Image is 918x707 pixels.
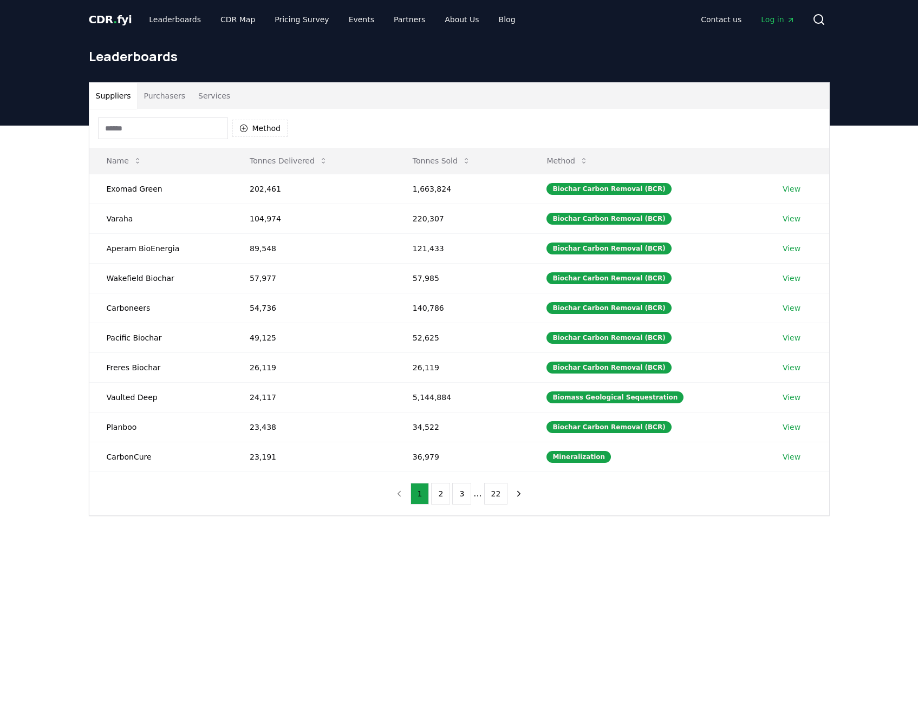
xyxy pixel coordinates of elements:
[232,352,395,382] td: 26,119
[546,362,671,374] div: Biochar Carbon Removal (BCR)
[783,273,800,284] a: View
[232,293,395,323] td: 54,736
[538,150,597,172] button: Method
[395,323,530,352] td: 52,625
[89,323,232,352] td: Pacific Biochar
[510,483,528,505] button: next page
[232,323,395,352] td: 49,125
[783,243,800,254] a: View
[546,213,671,225] div: Biochar Carbon Removal (BCR)
[752,10,803,29] a: Log in
[692,10,750,29] a: Contact us
[436,10,487,29] a: About Us
[89,442,232,472] td: CarbonCure
[98,150,151,172] button: Name
[473,487,481,500] li: ...
[783,184,800,194] a: View
[395,412,530,442] td: 34,522
[232,120,288,137] button: Method
[140,10,524,29] nav: Main
[395,204,530,233] td: 220,307
[192,83,237,109] button: Services
[232,263,395,293] td: 57,977
[395,382,530,412] td: 5,144,884
[761,14,795,25] span: Log in
[113,13,117,26] span: .
[783,303,800,313] a: View
[89,83,138,109] button: Suppliers
[212,10,264,29] a: CDR Map
[89,204,232,233] td: Varaha
[484,483,508,505] button: 22
[546,183,671,195] div: Biochar Carbon Removal (BCR)
[395,263,530,293] td: 57,985
[395,174,530,204] td: 1,663,824
[89,352,232,382] td: Freres Biochar
[783,422,800,433] a: View
[232,442,395,472] td: 23,191
[404,150,479,172] button: Tonnes Sold
[232,412,395,442] td: 23,438
[546,391,683,403] div: Biomass Geological Sequestration
[783,451,800,462] a: View
[490,10,524,29] a: Blog
[89,412,232,442] td: Planboo
[395,442,530,472] td: 36,979
[546,243,671,254] div: Biochar Carbon Removal (BCR)
[137,83,192,109] button: Purchasers
[89,13,132,26] span: CDR fyi
[546,421,671,433] div: Biochar Carbon Removal (BCR)
[140,10,210,29] a: Leaderboards
[241,150,336,172] button: Tonnes Delivered
[232,204,395,233] td: 104,974
[232,233,395,263] td: 89,548
[232,382,395,412] td: 24,117
[431,483,450,505] button: 2
[783,362,800,373] a: View
[89,263,232,293] td: Wakefield Biochar
[89,382,232,412] td: Vaulted Deep
[783,392,800,403] a: View
[385,10,434,29] a: Partners
[395,293,530,323] td: 140,786
[395,233,530,263] td: 121,433
[395,352,530,382] td: 26,119
[452,483,471,505] button: 3
[89,174,232,204] td: Exomad Green
[89,293,232,323] td: Carboneers
[89,48,830,65] h1: Leaderboards
[340,10,383,29] a: Events
[783,332,800,343] a: View
[546,332,671,344] div: Biochar Carbon Removal (BCR)
[411,483,429,505] button: 1
[546,272,671,284] div: Biochar Carbon Removal (BCR)
[89,12,132,27] a: CDR.fyi
[266,10,337,29] a: Pricing Survey
[783,213,800,224] a: View
[692,10,803,29] nav: Main
[546,451,611,463] div: Mineralization
[232,174,395,204] td: 202,461
[546,302,671,314] div: Biochar Carbon Removal (BCR)
[89,233,232,263] td: Aperam BioEnergia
